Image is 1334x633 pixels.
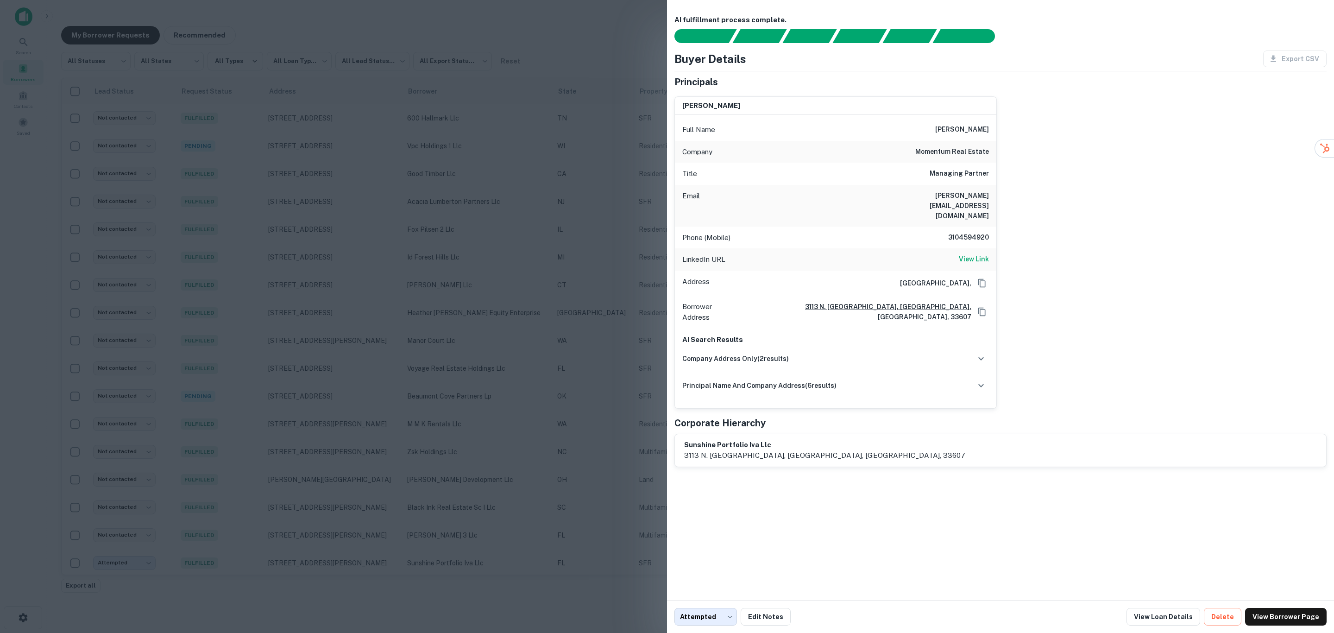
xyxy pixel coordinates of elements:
[674,416,766,430] h5: Corporate Hierarchy
[1126,608,1200,626] a: View Loan Details
[878,190,989,221] h6: [PERSON_NAME][EMAIL_ADDRESS][DOMAIN_NAME]
[933,232,989,243] h6: 3104594920
[674,75,718,89] h5: Principals
[682,101,740,111] h6: [PERSON_NAME]
[684,440,965,450] h6: sunshine portfolio iva llc
[959,254,989,265] a: View Link
[674,608,737,626] div: Attempted
[674,51,746,67] h4: Buyer Details
[682,334,989,345] p: AI Search Results
[975,276,989,290] button: Copy Address
[882,29,937,43] div: Principals found, still searching for contact information. This may take time...
[741,608,791,626] button: Edit Notes
[1288,559,1334,603] iframe: Chat Widget
[959,254,989,264] h6: View Link
[682,301,734,323] p: Borrower Address
[975,305,989,319] button: Copy Address
[674,15,1327,25] h6: AI fulfillment process complete.
[682,380,837,391] h6: principal name and company address ( 6 results)
[663,29,733,43] div: Sending borrower request to AI...
[933,29,1006,43] div: AI fulfillment process complete.
[832,29,887,43] div: Principals found, AI now looking for contact information...
[682,124,715,135] p: Full Name
[893,278,971,288] h6: [GEOGRAPHIC_DATA],
[682,146,712,158] p: Company
[682,190,700,221] p: Email
[732,29,787,43] div: Your request is received and processing...
[682,354,789,364] h6: company address only ( 2 results)
[737,302,971,322] a: 3113 n. [GEOGRAPHIC_DATA], [GEOGRAPHIC_DATA], [GEOGRAPHIC_DATA], 33607
[930,168,989,179] h6: Managing Partner
[682,168,697,179] p: Title
[682,232,730,243] p: Phone (Mobile)
[935,124,989,135] h6: [PERSON_NAME]
[1245,608,1327,626] a: View Borrower Page
[682,276,710,290] p: Address
[915,146,989,158] h6: momentum real estate
[682,254,725,265] p: LinkedIn URL
[1204,608,1241,626] button: Delete
[684,450,965,461] p: 3113 n. [GEOGRAPHIC_DATA], [GEOGRAPHIC_DATA], [GEOGRAPHIC_DATA], 33607
[782,29,837,43] div: Documents found, AI parsing details...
